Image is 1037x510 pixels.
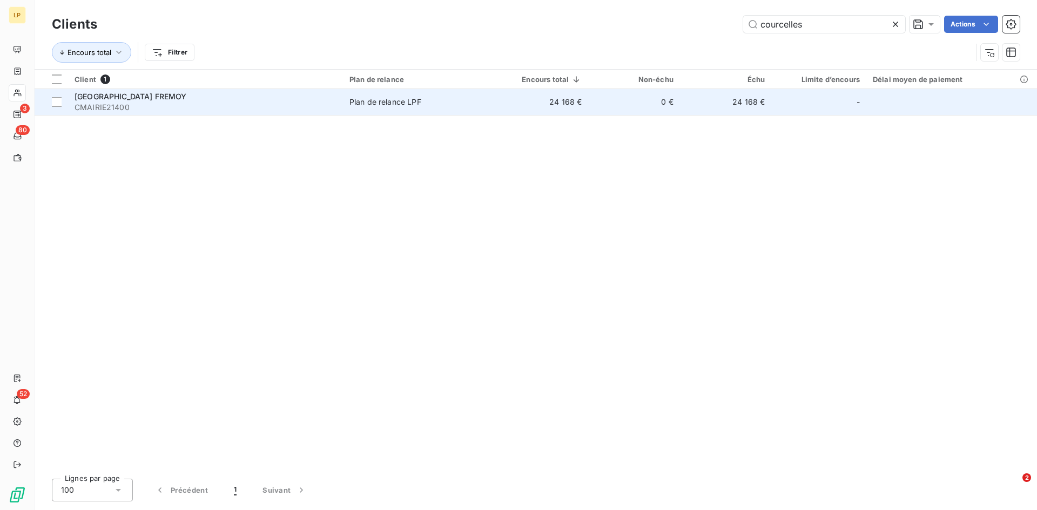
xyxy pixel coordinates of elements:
[349,97,421,107] div: Plan de relance LPF
[142,479,221,501] button: Précédent
[75,92,187,101] span: [GEOGRAPHIC_DATA] FREMOY
[595,75,674,84] div: Non-échu
[75,75,96,84] span: Client
[75,102,336,113] span: CMAIRIE21400
[778,75,860,84] div: Limite d’encours
[686,75,765,84] div: Échu
[498,75,582,84] div: Encours total
[145,44,194,61] button: Filtrer
[20,104,30,113] span: 3
[349,75,486,84] div: Plan de relance
[9,6,26,24] div: LP
[9,127,25,145] a: 80
[9,486,26,504] img: Logo LeanPay
[680,89,772,115] td: 24 168 €
[873,75,1031,84] div: Délai moyen de paiement
[52,15,97,34] h3: Clients
[944,16,998,33] button: Actions
[743,16,905,33] input: Rechercher
[588,89,680,115] td: 0 €
[16,125,30,135] span: 80
[100,74,110,84] span: 1
[491,89,588,115] td: 24 168 €
[61,485,74,495] span: 100
[9,106,25,123] a: 3
[250,479,320,501] button: Suivant
[234,485,237,495] span: 1
[1022,473,1031,482] span: 2
[1000,473,1026,499] iframe: Intercom live chat
[857,97,860,107] span: -
[68,48,111,57] span: Encours total
[17,389,30,399] span: 52
[221,479,250,501] button: 1
[52,42,131,63] button: Encours total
